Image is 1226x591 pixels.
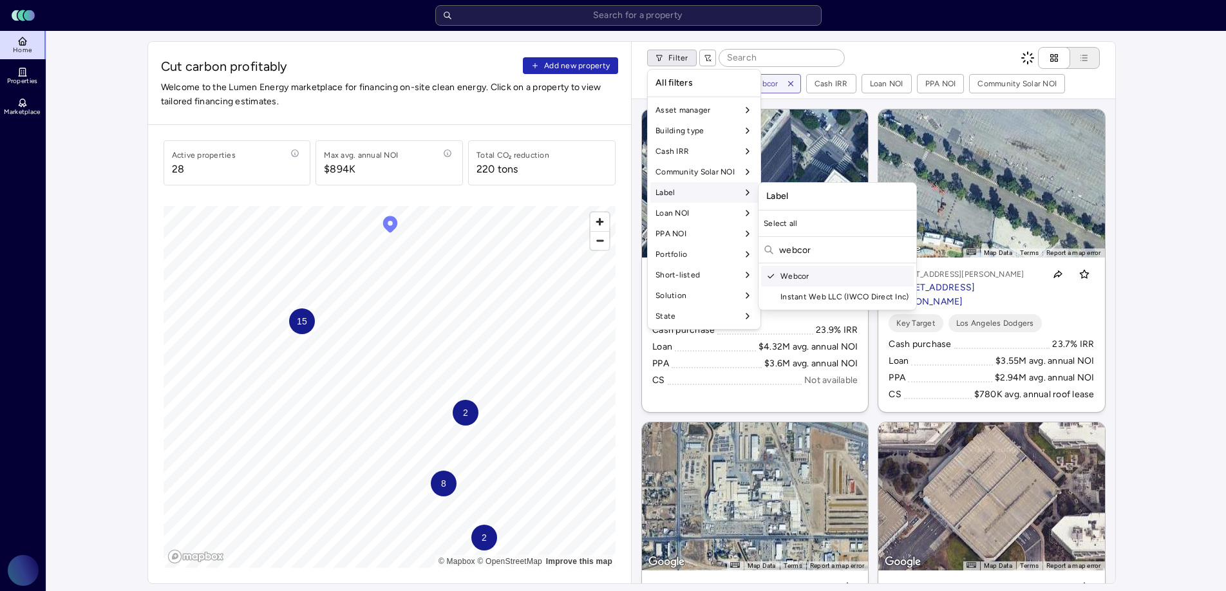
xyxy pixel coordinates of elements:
[650,182,758,203] div: Label
[439,557,475,566] a: Mapbox
[650,100,758,120] div: Asset manager
[650,306,758,326] div: State
[650,244,758,265] div: Portfolio
[650,120,758,141] div: Building type
[650,285,758,306] div: Solution
[650,141,758,162] div: Cash IRR
[759,213,916,234] div: Select all
[167,549,224,564] a: Mapbox logo
[759,266,916,307] div: Suggestions
[590,231,609,250] button: Zoom out
[477,557,542,566] a: OpenStreetMap
[650,223,758,244] div: PPA NOI
[546,557,612,566] a: Map feedback
[590,232,609,250] span: Zoom out
[590,212,609,231] button: Zoom in
[650,162,758,182] div: Community Solar NOI
[650,265,758,285] div: Short-listed
[650,72,758,94] div: All filters
[650,203,758,223] div: Loan NOI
